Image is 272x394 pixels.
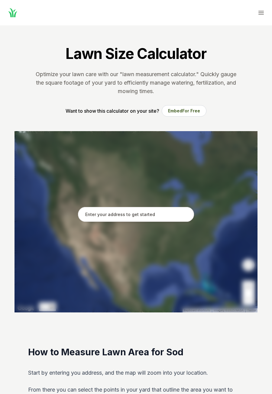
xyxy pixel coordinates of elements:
button: EmbedFor Free [162,105,206,117]
h1: Lawn Size Calculator [66,45,206,63]
p: Start by entering you address, and the map will zoom into your location. [28,368,244,378]
p: Want to show this calculator on your site? [66,107,159,115]
p: Optimize your lawn care with our "lawn measurement calculator." Quickly gauge the square footage ... [34,70,238,95]
span: For Free [182,108,200,113]
h2: How to Measure Lawn Area for Sod [28,346,244,358]
input: Enter your address to get started [78,207,194,222]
